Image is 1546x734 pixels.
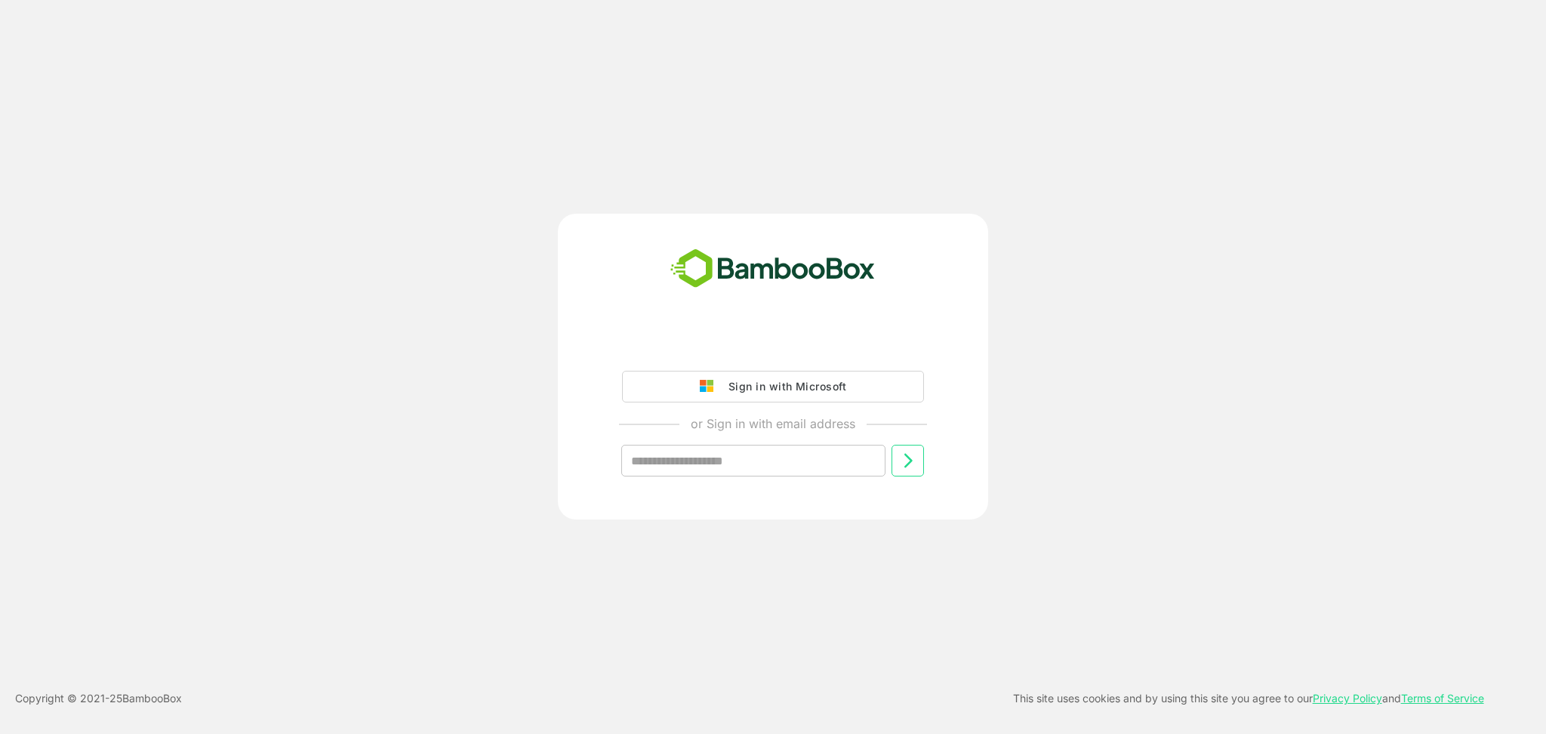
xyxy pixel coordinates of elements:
[1401,692,1484,705] a: Terms of Service
[700,380,721,393] img: google
[1013,689,1484,708] p: This site uses cookies and by using this site you agree to our and
[662,244,883,294] img: bamboobox
[691,415,855,433] p: or Sign in with email address
[1313,692,1382,705] a: Privacy Policy
[721,377,846,396] div: Sign in with Microsoft
[15,689,182,708] p: Copyright © 2021- 25 BambooBox
[614,328,932,362] iframe: Sign in with Google Button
